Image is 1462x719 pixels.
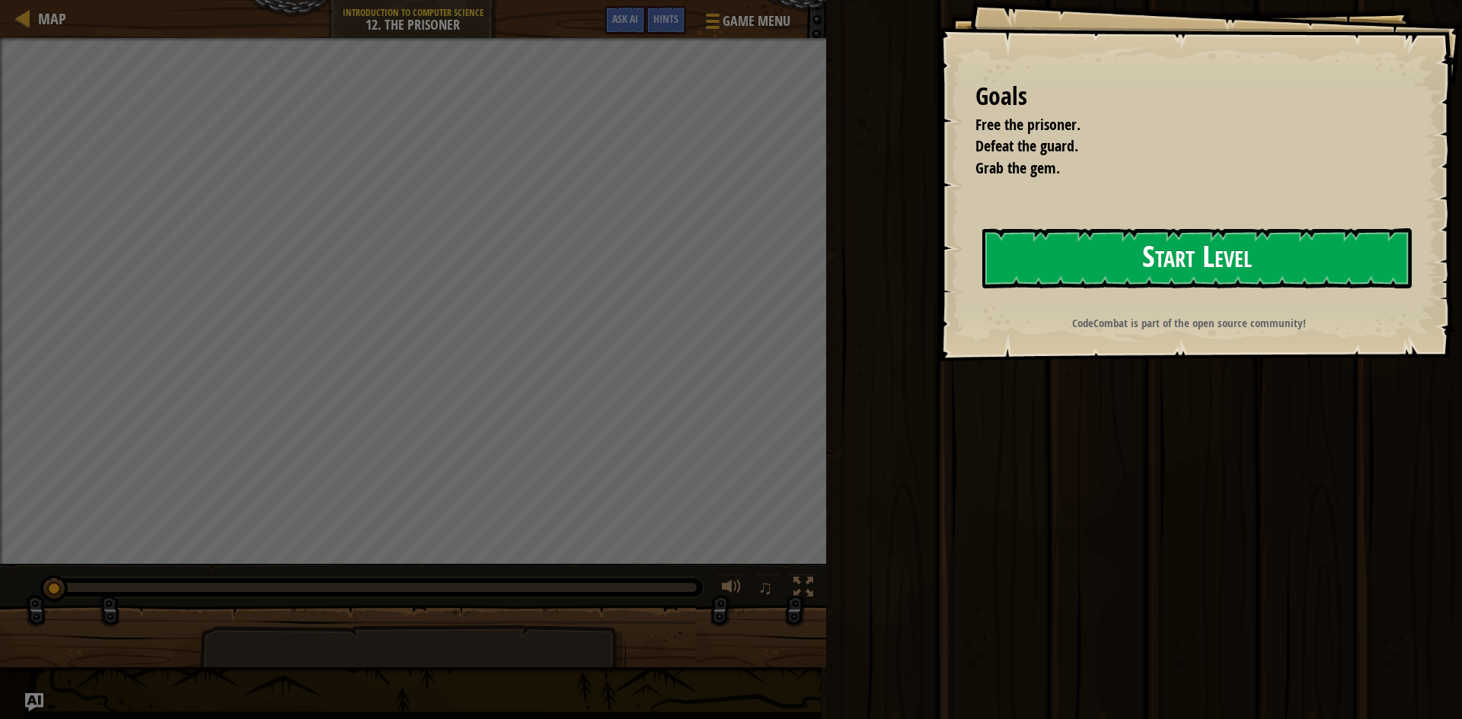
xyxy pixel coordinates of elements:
[975,135,1078,156] span: Defeat the guard.
[956,135,1405,157] li: Defeat the guard.
[788,574,819,605] button: Toggle fullscreen
[25,693,43,711] button: Ask AI
[982,228,1412,288] button: Start Level
[38,8,66,29] span: Map
[694,6,800,42] button: Game Menu
[755,574,780,605] button: ♫
[605,6,646,34] button: Ask AI
[612,11,638,26] span: Ask AI
[975,114,1081,135] span: Free the prisoner.
[30,8,66,29] a: Map
[1072,315,1306,331] strong: CodeCombat is part of the open source community!
[956,157,1405,180] li: Grab the gem.
[975,157,1060,178] span: Grab the gem.
[758,576,773,599] span: ♫
[956,114,1405,136] li: Free the prisoner.
[975,79,1409,114] div: Goals
[653,11,678,26] span: Hints
[723,11,790,31] span: Game Menu
[717,574,747,605] button: Adjust volume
